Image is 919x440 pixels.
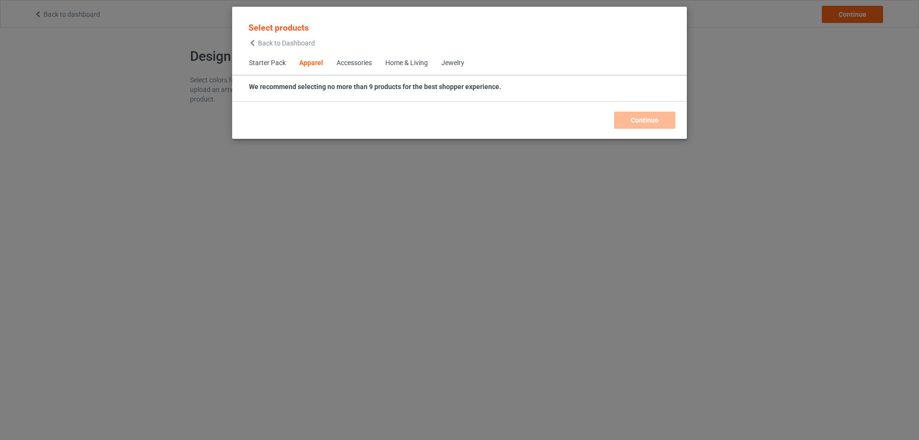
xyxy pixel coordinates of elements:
[385,58,428,68] div: Home & Living
[258,39,315,47] span: Back to Dashboard
[248,23,309,33] span: Select products
[336,58,372,68] div: Accessories
[441,58,464,68] div: Jewelry
[242,52,292,75] span: Starter Pack
[249,83,501,90] strong: We recommend selecting no more than 9 products for the best shopper experience.
[299,58,323,68] div: Apparel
